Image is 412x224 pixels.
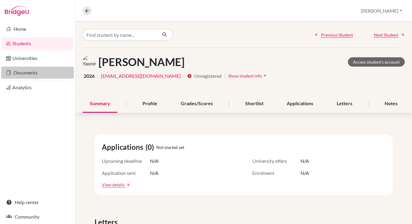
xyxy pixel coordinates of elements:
[83,55,96,69] img: Yasmine Abuelhaj's avatar
[173,95,220,113] div: Grades/Scores
[279,95,320,113] div: Applications
[252,169,301,177] span: Enrolment
[101,72,181,80] a: [EMAIL_ADDRESS][DOMAIN_NAME]
[301,157,309,165] span: N/A
[374,32,405,38] a: Next Student
[262,73,268,79] i: arrow_drop_down
[5,6,29,16] img: Bridge-U
[314,32,353,38] a: Previous Student
[321,32,353,38] span: Previous Student
[98,55,185,68] h1: [PERSON_NAME]
[83,29,157,40] input: Find student by name...
[1,196,74,208] a: Help center
[194,72,222,80] span: Unregistered
[102,181,125,188] a: View details
[1,37,74,49] a: Students
[102,157,150,165] span: Upcoming deadline
[102,169,150,177] span: Application sent
[238,95,271,113] div: Shortlist
[1,23,74,35] a: Home
[377,95,405,113] div: Notes
[228,73,262,78] span: Show student info
[301,169,309,177] span: N/A
[358,5,405,17] button: [PERSON_NAME]
[348,57,405,67] a: Access student's account
[329,95,360,113] div: Letters
[150,157,158,165] span: N/A
[1,81,74,93] a: Analytics
[150,169,158,177] span: N/A
[1,211,74,223] a: Community
[252,157,301,165] span: University offers
[224,72,226,80] span: |
[83,95,117,113] div: Summary
[156,144,184,150] span: Not started yet
[374,32,398,38] span: Next Student
[102,142,145,153] span: Applications
[1,67,74,79] a: Documents
[228,71,268,80] button: Show student infoarrow_drop_down
[135,95,164,113] div: Profile
[1,52,74,64] a: Universities
[187,74,192,78] i: info
[145,142,156,153] span: (0)
[97,72,98,80] span: |
[84,72,95,80] span: 2026
[125,183,130,187] a: arrow_forward
[183,72,185,80] span: |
